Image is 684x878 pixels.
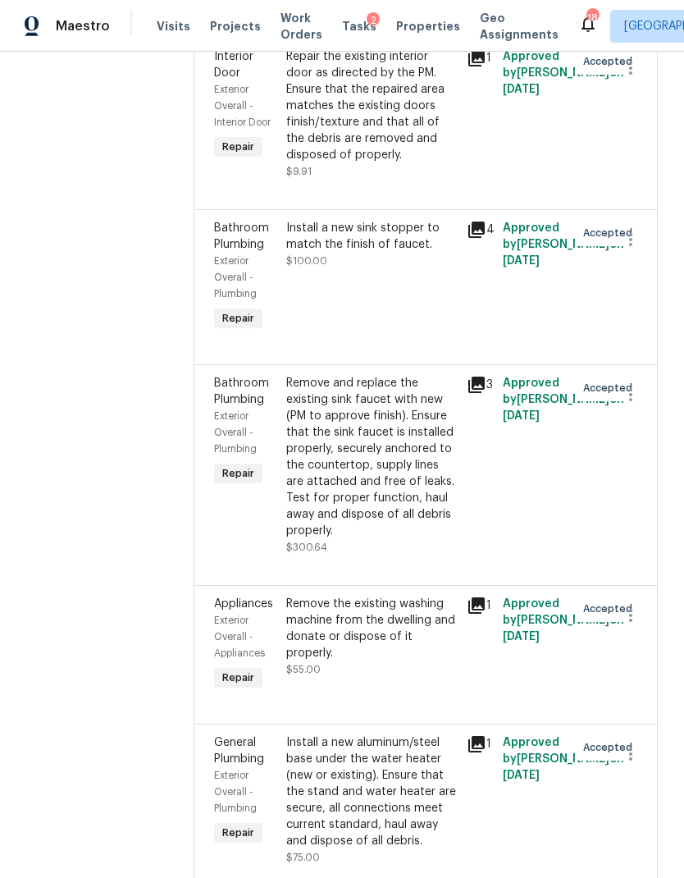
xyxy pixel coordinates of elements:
span: $55.00 [286,665,321,675]
span: Exterior Overall - Plumbing [214,256,257,299]
div: 2 [367,12,380,29]
span: Repair [216,670,261,686]
span: Approved by [PERSON_NAME] on [503,598,624,642]
div: 1 [467,596,493,615]
span: Accepted [583,739,639,756]
span: Exterior Overall - Interior Door [214,85,271,127]
span: [DATE] [503,255,540,267]
span: [DATE] [503,770,540,781]
span: Tasks [342,21,376,32]
span: Approved by [PERSON_NAME] on [503,377,624,422]
span: General Plumbing [214,737,264,765]
span: Exterior Overall - Plumbing [214,771,257,813]
span: Exterior Overall - Appliances [214,615,265,658]
span: Approved by [PERSON_NAME] on [503,737,624,781]
div: 1 [467,48,493,68]
span: Repair [216,139,261,155]
div: 18 [586,10,598,26]
span: Bathroom Plumbing [214,377,269,405]
span: Interior Door [214,51,253,79]
div: Remove the existing washing machine from the dwelling and donate or dispose of it properly. [286,596,457,661]
div: 1 [467,734,493,754]
div: Remove and replace the existing sink faucet with new (PM to approve finish). Ensure that the sink... [286,375,457,539]
span: Visits [157,18,190,34]
span: Projects [210,18,261,34]
span: $75.00 [286,853,320,862]
span: Appliances [214,598,273,610]
div: 4 [467,220,493,240]
span: [DATE] [503,631,540,642]
span: $9.91 [286,167,312,176]
span: Work Orders [280,10,322,43]
div: Install a new sink stopper to match the finish of faucet. [286,220,457,253]
div: Repair the existing interior door as directed by the PM. Ensure that the repaired area matches th... [286,48,457,163]
span: Accepted [583,225,639,241]
span: Accepted [583,380,639,396]
span: Repair [216,310,261,327]
span: Maestro [56,18,110,34]
span: Repair [216,465,261,482]
span: Accepted [583,601,639,617]
div: 3 [467,375,493,395]
span: $300.64 [286,542,327,552]
span: [DATE] [503,84,540,95]
span: Accepted [583,53,639,70]
span: Bathroom Plumbing [214,222,269,250]
span: [DATE] [503,410,540,422]
div: Install a new aluminum/steel base under the water heater (new or existing). Ensure that the stand... [286,734,457,849]
span: Approved by [PERSON_NAME] on [503,51,624,95]
span: Approved by [PERSON_NAME] on [503,222,624,267]
span: Properties [396,18,460,34]
span: $100.00 [286,256,327,266]
span: Exterior Overall - Plumbing [214,411,257,454]
span: Repair [216,825,261,841]
span: Geo Assignments [480,10,559,43]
